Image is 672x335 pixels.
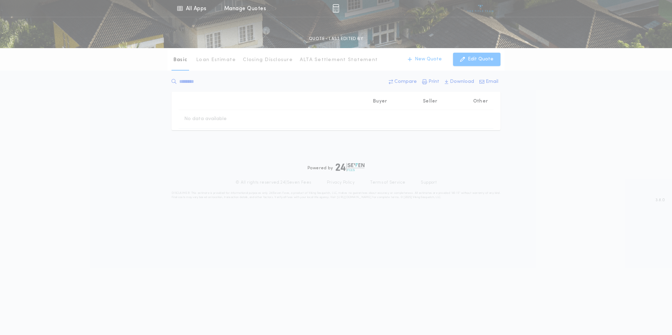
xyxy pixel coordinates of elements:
[173,57,187,64] p: Basic
[442,75,476,88] button: Download
[308,163,364,171] div: Powered by
[373,98,387,105] p: Buyer
[421,180,437,185] a: Support
[450,78,474,85] p: Download
[468,56,493,63] p: Edit Quote
[477,75,500,88] button: Email
[415,56,442,63] p: New Quote
[172,191,500,199] p: DISCLAIMER: This estimate is provided for informational purposes only. 24|Seven Fees, a product o...
[336,163,364,171] img: logo
[332,4,339,13] img: img
[243,57,293,64] p: Closing Disclosure
[423,98,438,105] p: Seller
[309,35,363,42] p: QUOTE - LAST EDITED BY
[370,180,405,185] a: Terms of Service
[300,57,378,64] p: ALTA Settlement Statement
[473,98,488,105] p: Other
[179,110,232,128] td: No data available
[401,53,449,66] button: New Quote
[196,57,236,64] p: Loan Estimate
[486,78,498,85] p: Email
[453,53,500,66] button: Edit Quote
[327,180,355,185] a: Privacy Policy
[428,78,439,85] p: Print
[467,5,494,12] img: vs-icon
[235,180,311,185] p: © All rights reserved. 24|Seven Fees
[655,197,665,203] span: 3.8.0
[387,75,419,88] button: Compare
[420,75,441,88] button: Print
[337,196,371,199] a: [URL][DOMAIN_NAME]
[394,78,417,85] p: Compare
